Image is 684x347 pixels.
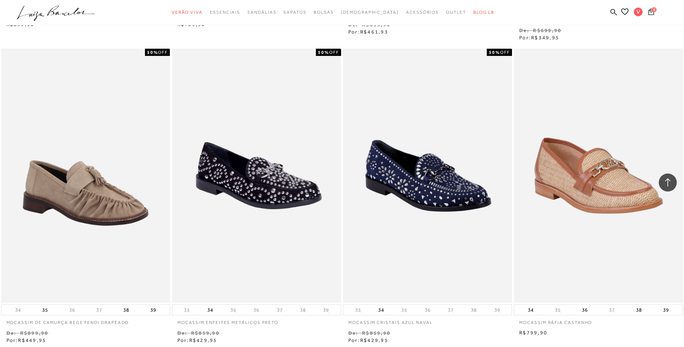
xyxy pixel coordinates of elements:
button: 37 [607,307,617,313]
span: OFF [158,50,168,55]
span: Sapatos [283,10,306,15]
small: De: [348,22,358,27]
span: R$899,90 [6,21,35,27]
span: Essenciais [210,10,240,15]
a: categoryNavScreenReaderText [406,6,439,19]
span: Outlet [446,10,466,15]
button: 38 [634,305,644,315]
button: 38 [121,305,131,315]
span: Sandálias [247,10,276,15]
span: Verão Viva [172,10,203,15]
button: 35 [399,307,409,313]
button: 37 [275,307,285,313]
small: De: [177,330,187,336]
span: BLOG LB [473,10,494,15]
img: MOCASSIM CRISTAIS AZUL NAVAL [344,50,511,302]
strong: 50% [147,50,158,55]
span: R$449,95 [18,337,46,343]
span: R$461,93 [360,29,388,35]
a: BLOG LB [473,6,494,19]
img: Mocassim ráfia castanho [515,50,682,302]
button: 35 [553,307,563,313]
button: 36 [251,307,261,313]
button: 36 [580,305,590,315]
a: Mocassim ráfia castanho [514,315,683,326]
button: 39 [321,307,331,313]
span: OFF [329,50,339,55]
a: categoryNavScreenReaderText [247,6,276,19]
a: categoryNavScreenReaderText [283,6,306,19]
button: 37 [94,307,104,313]
button: 33 [353,307,363,313]
span: R$799,90 [519,330,547,335]
a: MOCASSIM DE CAMURÇA BEGE FENDI DRAPEADO [1,315,170,326]
span: OFF [500,50,510,55]
small: De: [6,330,17,336]
span: Por: [348,337,388,343]
button: 39 [492,307,502,313]
a: MOCASSIM CRISTAIS AZUL NAVAL [343,315,512,326]
span: Por: [519,35,559,40]
span: V [634,8,643,16]
small: R$699,90 [533,27,561,33]
span: R$349,95 [531,35,559,40]
button: 34 [526,305,536,315]
button: 35 [228,307,238,313]
small: R$859,90 [191,330,220,336]
button: 39 [148,305,158,315]
small: De: [519,27,529,33]
img: MOCASSIM ENFEITES METÁLICOS PRETO [173,50,340,302]
img: MOCASSIM DE CAMURÇA BEGE FENDI DRAPEADO [2,50,169,302]
button: 36 [423,307,433,313]
button: 34 [205,305,215,315]
strong: 50% [489,50,500,55]
button: 33 [182,307,192,313]
button: 36 [67,307,77,313]
button: V [631,7,646,18]
a: MOCASSIM ENFEITES METÁLICOS PRETO [172,315,341,326]
span: R$759,90 [177,21,206,27]
button: 38 [469,307,479,313]
span: Bolsas [314,10,334,15]
button: 37 [446,307,456,313]
button: 34 [13,307,23,313]
a: categoryNavScreenReaderText [314,6,334,19]
a: categoryNavScreenReaderText [210,6,240,19]
small: R$659,90 [362,22,390,27]
a: categoryNavScreenReaderText [446,6,466,19]
span: Por: [348,29,388,35]
button: 34 [376,305,386,315]
small: R$859,90 [362,330,390,336]
span: 6 [652,7,657,12]
span: R$429,95 [189,337,217,343]
button: 39 [661,305,671,315]
span: Por: [6,337,47,343]
strong: 50% [318,50,329,55]
small: De: [348,330,358,336]
button: 35 [40,305,50,315]
span: Por: [177,337,217,343]
span: [DEMOGRAPHIC_DATA] [341,10,399,15]
span: R$429,95 [360,337,388,343]
a: categoryNavScreenReaderText [172,6,203,19]
span: Acessórios [406,10,439,15]
button: 6 [646,8,656,18]
button: 38 [298,307,308,313]
small: R$899,90 [20,330,49,336]
a: noSubCategoriesText [341,6,399,19]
